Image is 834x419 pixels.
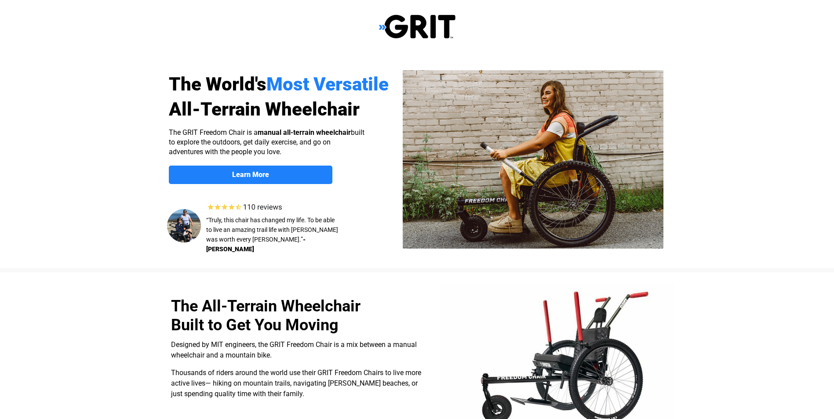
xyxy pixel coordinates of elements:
strong: Learn More [232,170,269,179]
span: Most Versatile [266,73,389,95]
span: The World's [169,73,266,95]
a: Learn More [169,166,332,184]
span: The All-Terrain Wheelchair Built to Get You Moving [171,297,361,334]
span: “Truly, this chair has changed my life. To be able to live an amazing trail life with [PERSON_NAM... [206,217,338,243]
span: Designed by MIT engineers, the GRIT Freedom Chair is a mix between a manual wheelchair and a moun... [171,340,417,359]
strong: manual all-terrain wheelchair [258,128,351,137]
span: The GRIT Freedom Chair is a built to explore the outdoors, get daily exercise, and go on adventur... [169,128,364,156]
span: Thousands of riders around the world use their GRIT Freedom Chairs to live more active lives— hik... [171,368,421,398]
span: All-Terrain Wheelchair [169,98,360,120]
